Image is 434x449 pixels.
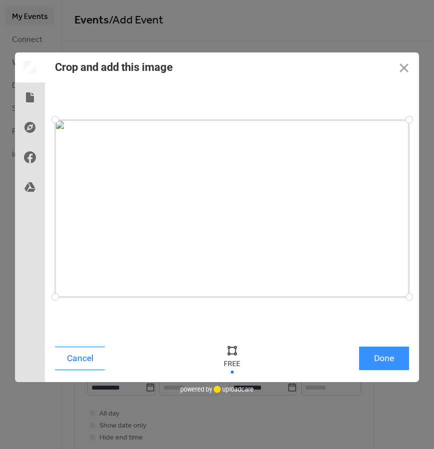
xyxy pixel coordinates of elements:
[389,52,419,82] button: Close
[212,386,254,393] a: uploadcare
[55,61,173,73] div: Crop and add this image
[15,52,45,82] div: Preview
[15,142,45,172] div: Facebook
[15,172,45,202] div: Google Drive
[15,112,45,142] div: Direct Link
[180,382,254,397] div: powered by
[15,82,45,112] div: Local Files
[55,347,105,370] button: Cancel
[359,347,409,370] button: Done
